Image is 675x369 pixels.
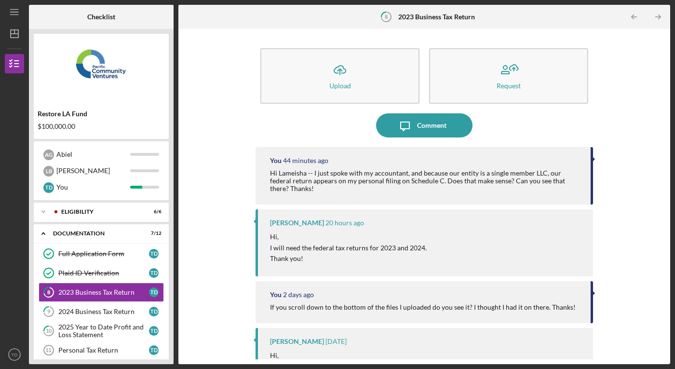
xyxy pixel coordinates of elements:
[39,302,164,321] a: 92024 Business Tax ReturnTD
[61,209,137,215] div: Eligibility
[270,243,427,253] p: I will need the federal tax returns for 2023 and 2024.
[149,345,159,355] div: T D
[149,307,159,316] div: T D
[56,179,130,195] div: You
[58,346,149,354] div: Personal Tax Return
[58,288,149,296] div: 2023 Business Tax Return
[39,244,164,263] a: Full Application FormTD
[53,231,137,236] div: Documentation
[260,48,419,104] button: Upload
[270,291,282,299] div: You
[270,157,282,164] div: You
[43,182,54,193] div: T D
[270,219,324,227] div: [PERSON_NAME]
[144,231,162,236] div: 7 / 12
[325,219,364,227] time: 2025-10-08 21:14
[376,113,472,137] button: Comment
[283,157,328,164] time: 2025-10-09 19:01
[270,303,576,311] div: If you scroll down to the bottom of the files I uploaded do you see it? I thought I had it on the...
[38,123,165,130] div: $100,000.00
[58,308,149,315] div: 2024 Business Tax Return
[47,309,51,315] tspan: 9
[497,82,521,89] div: Request
[429,48,588,104] button: Request
[149,287,159,297] div: T D
[149,249,159,259] div: T D
[149,268,159,278] div: T D
[385,14,388,20] tspan: 8
[56,146,130,163] div: Abiel
[47,289,50,296] tspan: 8
[38,110,165,118] div: Restore LA Fund
[39,283,164,302] a: 82023 Business Tax ReturnTD
[5,345,24,364] button: TD
[39,321,164,341] a: 102025 Year to Date Profit and Loss StatementTD
[270,253,427,264] p: Thank you!
[398,13,475,21] b: 2023 Business Tax Return
[417,113,446,137] div: Comment
[43,166,54,177] div: L B
[329,82,351,89] div: Upload
[58,269,149,277] div: Plaid ID Verification
[270,169,581,192] div: Hi Lameisha -- I just spoke with my accountant, and because our entity is a single member LLC, ou...
[144,209,162,215] div: 6 / 6
[87,13,115,21] b: Checklist
[149,326,159,336] div: T D
[43,150,54,160] div: A G
[56,163,130,179] div: [PERSON_NAME]
[46,328,52,334] tspan: 10
[58,250,149,258] div: Full Application Form
[39,341,164,360] a: 11Personal Tax ReturnTD
[270,338,324,345] div: [PERSON_NAME]
[39,263,164,283] a: Plaid ID VerificationTD
[12,352,18,357] text: TD
[270,350,413,361] p: Hi,
[283,291,314,299] time: 2025-10-07 17:24
[270,232,427,242] p: Hi,
[34,39,169,96] img: Product logo
[325,338,347,345] time: 2025-10-06 23:20
[45,347,51,353] tspan: 11
[58,323,149,339] div: 2025 Year to Date Profit and Loss Statement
